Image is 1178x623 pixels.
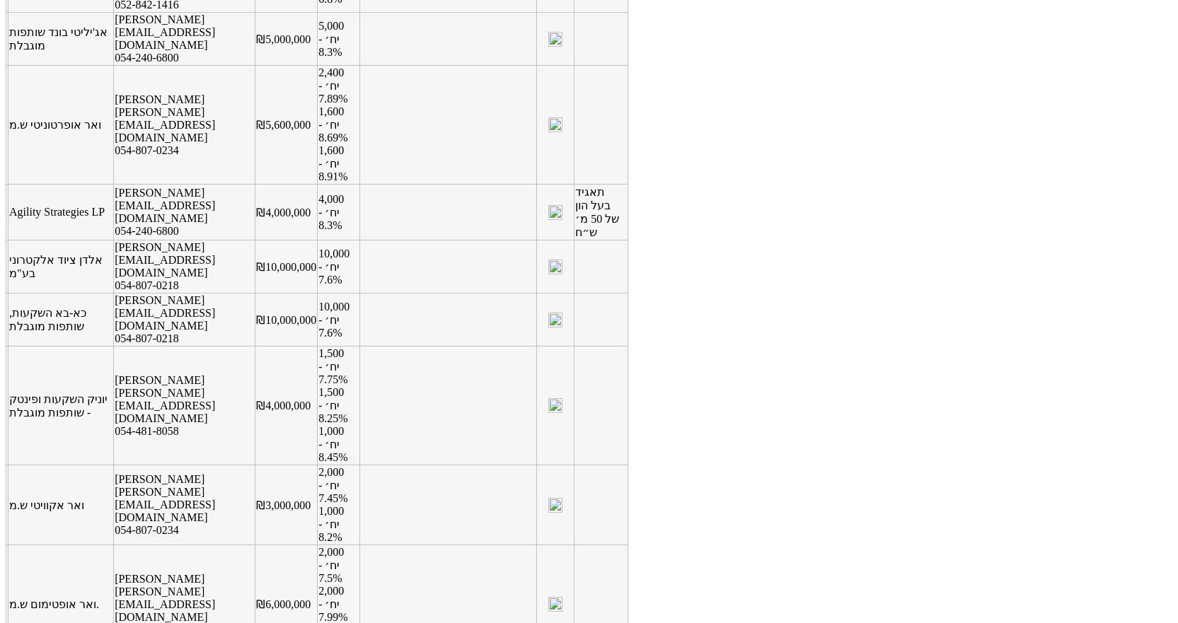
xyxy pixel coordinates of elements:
[8,185,114,240] td: Agility Strategies LP
[318,193,344,231] span: 4,000 יח׳ - 8.3%
[548,205,562,220] img: pdf-file-icon.png
[255,465,318,545] td: ₪3,000,000
[115,26,254,52] div: [EMAIL_ADDRESS][DOMAIN_NAME]
[548,597,562,612] img: pdf-file-icon.png
[115,106,254,144] div: [PERSON_NAME][EMAIL_ADDRESS][DOMAIN_NAME]
[115,387,254,425] div: [PERSON_NAME][EMAIL_ADDRESS][DOMAIN_NAME]
[115,473,254,486] div: [PERSON_NAME]
[8,293,114,347] td: כא-בא השקעות, שותפות מוגבלת
[115,199,254,225] div: [EMAIL_ADDRESS][DOMAIN_NAME]
[115,486,254,524] div: [PERSON_NAME][EMAIL_ADDRESS][DOMAIN_NAME]
[548,498,562,513] img: pdf-file-icon.png
[255,13,318,66] td: ₪5,000,000
[255,347,318,465] td: ₪4,000,000
[255,185,318,240] td: ₪4,000,000
[318,386,347,424] span: 1,500 יח׳ - 8.25%
[115,524,254,537] div: 054-807-0234
[318,347,347,385] span: 1,500 יח׳ - 7.75%
[548,313,562,327] img: pdf-file-icon.png
[318,585,347,623] span: 2,000 יח׳ - 7.99%
[115,425,254,438] div: 054-481-8058
[115,254,254,279] div: [EMAIL_ADDRESS][DOMAIN_NAME]
[115,241,254,254] div: [PERSON_NAME]
[575,186,619,238] span: תאגיד בעל הון של 50 מ׳ ש״ח
[318,425,347,463] span: 1,000 יח׳ - 8.45%
[548,260,562,274] img: pdf-file-icon.png
[115,93,254,106] div: [PERSON_NAME]
[8,13,114,66] td: אג'יליטי בונד שותפות מוגבלת
[115,573,254,586] div: [PERSON_NAME]
[8,465,114,545] td: ואר אקוויטי ש.מ
[255,293,318,347] td: ₪10,000,000
[318,248,350,286] span: 10,000 יח׳ - 7.6%
[115,13,254,26] div: [PERSON_NAME]
[318,466,347,504] span: 2,000 יח׳ - 7.45%
[115,187,254,199] div: [PERSON_NAME]
[255,66,318,185] td: ₪5,600,000
[8,240,114,293] td: אלדן ציוד אלקטרוני בע"מ
[115,52,254,64] div: 054-240-6800
[255,240,318,293] td: ₪10,000,000
[115,307,254,332] div: [EMAIL_ADDRESS][DOMAIN_NAME]
[115,225,254,238] div: 054-240-6800
[318,301,350,339] span: 10,000 יח׳ - 7.6%
[318,66,347,105] span: 2,400 יח׳ - 7.89%
[8,66,114,185] td: ואר אופרטוניטי ש.מ
[115,374,254,387] div: [PERSON_NAME]
[8,347,114,465] td: יוניק השקעות ופינטק - שותפות מוגבלת
[115,294,254,307] div: [PERSON_NAME]
[548,398,562,413] img: pdf-file-icon.png
[318,105,347,144] span: 1,600 יח׳ - 8.69%
[548,117,562,132] img: pdf-file-icon.png
[318,20,344,58] span: 5,000 יח׳ - 8.3%
[115,279,254,292] div: 054-807-0218
[548,32,562,47] img: pdf-file-icon.png
[115,144,254,157] div: 054-807-0234
[318,144,347,182] span: 1,600 יח׳ - 8.91%
[115,332,254,345] div: 054-807-0218
[318,546,344,584] span: 2,000 יח׳ - 7.5%
[318,505,344,543] span: 1,000 יח׳ - 8.2%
